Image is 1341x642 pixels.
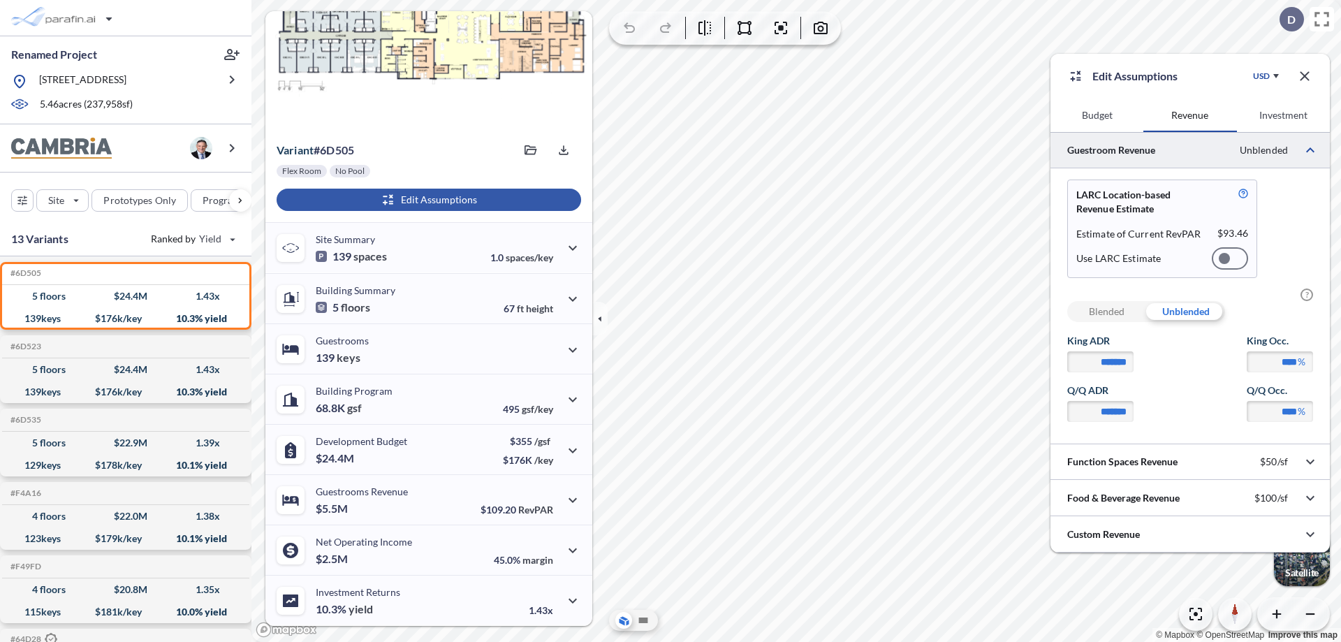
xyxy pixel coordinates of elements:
button: Aerial View [615,612,632,629]
span: ? [1300,289,1313,301]
p: 13 Variants [11,231,68,247]
h5: Click to copy the code [8,342,41,351]
h5: Click to copy the code [8,415,41,425]
p: Building Summary [316,284,395,296]
p: 1.43x [529,604,553,616]
span: keys [337,351,360,365]
span: gsf/key [522,403,553,415]
button: Site Plan [635,612,652,629]
p: Building Program [316,385,393,397]
p: Edit Assumptions [1092,68,1178,85]
p: $5.5M [316,502,350,516]
span: spaces/key [506,251,553,263]
span: ft [517,302,524,314]
button: Program [191,189,266,212]
p: Food & Beverage Revenue [1067,491,1180,505]
span: gsf [347,401,362,415]
h5: Click to copy the code [8,488,41,498]
p: $24.4M [316,451,356,465]
p: 139 [316,351,360,365]
p: Function Spaces Revenue [1067,455,1178,469]
label: Q/Q ADR [1067,384,1134,397]
p: Use LARC Estimate [1076,252,1161,265]
p: Program [203,194,242,207]
p: $2.5M [316,552,350,566]
span: Yield [199,232,222,246]
p: Custom Revenue [1067,527,1140,541]
p: Prototypes Only [103,194,176,207]
p: $355 [503,435,553,447]
span: RevPAR [518,504,553,516]
p: $50/sf [1260,455,1288,468]
label: King ADR [1067,334,1134,348]
button: Site [36,189,89,212]
button: Revenue [1143,99,1236,132]
p: 10.3% [316,602,373,616]
p: LARC Location-based Revenue Estimate [1076,188,1206,216]
p: No Pool [335,166,365,177]
button: Prototypes Only [91,189,188,212]
p: Site Summary [316,233,375,245]
p: 1.0 [490,251,553,263]
p: 45.0% [494,554,553,566]
button: Investment [1237,99,1330,132]
button: Switcher ImageSatellite [1274,530,1330,586]
a: Mapbox homepage [256,622,317,638]
span: /key [534,454,553,466]
span: yield [349,602,373,616]
p: $ 93.46 [1217,227,1248,241]
div: USD [1253,71,1270,82]
div: Unblended [1146,301,1225,322]
p: $176K [503,454,553,466]
p: D [1287,13,1296,26]
p: Investment Returns [316,586,400,598]
h5: Click to copy the code [8,562,41,571]
p: [STREET_ADDRESS] [39,73,126,90]
span: margin [522,554,553,566]
h5: Click to copy the code [8,268,41,278]
a: OpenStreetMap [1196,630,1264,640]
p: Guestrooms [316,335,369,346]
p: Estimate of Current RevPAR [1076,227,1201,241]
p: $109.20 [481,504,553,516]
button: Ranked by Yield [140,228,244,250]
p: 139 [316,249,387,263]
p: Net Operating Income [316,536,412,548]
label: % [1298,355,1305,369]
p: 68.8K [316,401,362,415]
p: Flex Room [282,166,321,177]
img: user logo [190,137,212,159]
p: 495 [503,403,553,415]
span: height [526,302,553,314]
label: King Occ. [1247,334,1313,348]
div: Blended [1067,301,1146,322]
img: Switcher Image [1274,530,1330,586]
button: Edit Assumptions [277,189,581,211]
p: 5.46 acres ( 237,958 sf) [40,97,133,112]
span: spaces [353,249,387,263]
a: Improve this map [1268,630,1338,640]
a: Mapbox [1156,630,1194,640]
p: Development Budget [316,435,407,447]
p: # 6d505 [277,143,354,157]
p: 5 [316,300,370,314]
p: $100/sf [1254,492,1288,504]
label: % [1298,404,1305,418]
p: Renamed Project [11,47,97,62]
p: Satellite [1285,567,1319,578]
label: Q/Q Occ. [1247,384,1313,397]
img: BrandImage [11,138,112,159]
button: Budget [1050,99,1143,132]
p: 67 [504,302,553,314]
span: floors [341,300,370,314]
span: Variant [277,143,314,156]
p: Guestrooms Revenue [316,486,408,497]
span: /gsf [534,435,550,447]
p: Site [48,194,64,207]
